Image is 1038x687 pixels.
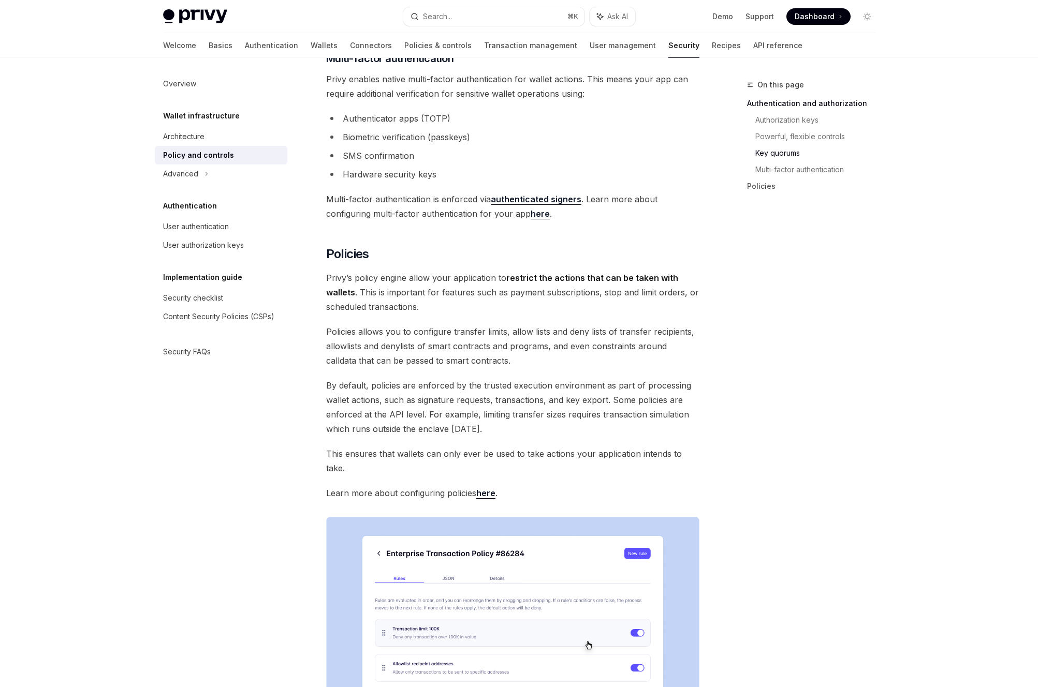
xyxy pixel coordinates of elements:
a: Authentication [245,33,298,58]
div: User authorization keys [163,239,244,251]
a: Policies & controls [404,33,472,58]
img: light logo [163,9,227,24]
span: This ensures that wallets can only ever be used to take actions your application intends to take. [326,446,699,475]
div: Security checklist [163,292,223,304]
span: Learn more about configuring policies . [326,486,699,500]
div: Content Security Policies (CSPs) [163,310,274,323]
a: Powerful, flexible controls [755,128,884,145]
a: User management [590,33,656,58]
span: Multi-factor authentication is enforced via . Learn more about configuring multi-factor authentic... [326,192,699,221]
span: Dashboard [795,11,835,22]
a: User authorization keys [155,236,287,255]
li: Authenticator apps (TOTP) [326,111,699,126]
button: Toggle dark mode [859,8,875,25]
a: Dashboard [786,8,851,25]
a: Security checklist [155,289,287,307]
span: Policies allows you to configure transfer limits, allow lists and deny lists of transfer recipien... [326,324,699,368]
a: Security FAQs [155,342,287,361]
h5: Wallet infrastructure [163,110,240,122]
div: Overview [163,78,196,90]
a: Multi-factor authentication [755,161,884,178]
a: Basics [209,33,232,58]
li: Hardware security keys [326,167,699,182]
div: User authentication [163,220,229,233]
a: here [531,208,550,219]
a: Transaction management [484,33,577,58]
a: API reference [753,33,802,58]
button: Ask AI [590,7,635,26]
span: Multi-factor authentication [326,51,454,66]
a: Overview [155,74,287,93]
a: Welcome [163,33,196,58]
a: Demo [712,11,733,22]
h5: Authentication [163,200,217,212]
li: SMS confirmation [326,148,699,163]
div: Security FAQs [163,346,211,358]
a: Architecture [155,127,287,146]
a: Authentication and authorization [747,95,884,112]
a: Wallets [311,33,338,58]
h5: Implementation guide [163,271,242,283]
a: Security [668,33,699,58]
a: Policies [747,178,884,195]
span: Ask AI [607,11,628,22]
a: Support [745,11,774,22]
div: Architecture [163,130,204,143]
span: Privy enables native multi-factor authentication for wallet actions. This means your app can requ... [326,72,699,101]
span: Privy’s policy engine allow your application to . This is important for features such as payment ... [326,271,699,314]
span: ⌘ K [567,12,578,21]
a: Policy and controls [155,146,287,165]
li: Biometric verification (passkeys) [326,130,699,144]
span: By default, policies are enforced by the trusted execution environment as part of processing wall... [326,378,699,436]
a: here [476,488,495,499]
a: Connectors [350,33,392,58]
div: Advanced [163,168,198,180]
a: User authentication [155,217,287,236]
a: Authorization keys [755,112,884,128]
span: Policies [326,246,369,262]
button: Search...⌘K [403,7,584,26]
span: On this page [757,79,804,91]
a: Recipes [712,33,741,58]
div: Search... [423,10,452,23]
a: Key quorums [755,145,884,161]
a: authenticated signers [491,194,581,205]
a: Content Security Policies (CSPs) [155,307,287,326]
div: Policy and controls [163,149,234,161]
